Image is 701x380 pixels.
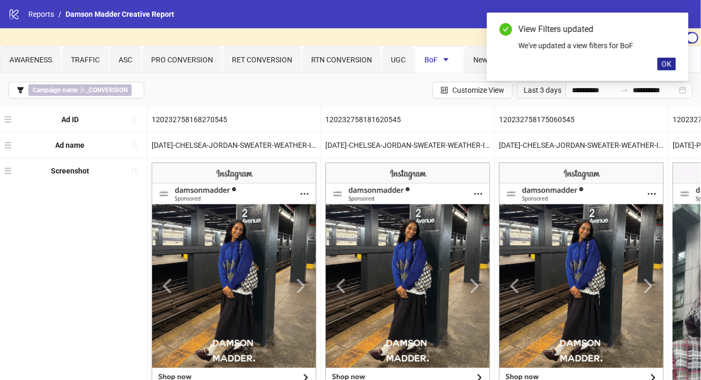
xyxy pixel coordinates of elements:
span: caret-down [442,56,450,63]
span: OK [662,60,672,68]
div: menu [4,162,14,179]
button: Campaign name ∋ _CONVERSION [8,82,144,99]
span: sort-ascending [131,167,138,175]
div: menu [4,111,14,128]
a: Close [664,23,676,35]
span: BoF [424,56,454,64]
span: menu [4,167,12,175]
b: _CONVERSION [86,86,128,94]
span: filter [17,86,24,94]
span: swap-right [620,86,629,94]
b: Ad name [56,141,85,149]
span: AWARENESS [9,56,52,64]
div: 120232758168270545 [147,107,321,132]
div: [DATE]-CHELSEA-JORDAN-SWEATER-WEATHER-IN-[GEOGRAPHIC_DATA] [147,133,321,158]
b: Screenshot [51,167,89,175]
b: Ad ID [61,115,79,124]
span: UGC [391,56,406,64]
span: sort-ascending [131,116,138,123]
div: menu [4,137,14,154]
li: / [58,8,61,20]
div: Last 3 days [517,82,566,99]
div: [DATE]-CHELSEA-JORDAN-SWEATER-WEATHER-IN-[GEOGRAPHIC_DATA] [495,133,668,158]
div: View Filters updated [518,23,676,36]
div: 120232758181620545 [321,107,494,132]
span: menu [4,142,12,149]
div: [DATE]-CHELSEA-JORDAN-SWEATER-WEATHER-IN-[GEOGRAPHIC_DATA] [321,133,494,158]
div: 120232758175060545 [495,107,668,132]
span: check-circle [500,23,512,36]
div: We've updated a view filters for BoF [518,40,676,51]
span: RET CONVERSION [232,56,292,64]
span: Damson Madder Creative Report [66,10,174,18]
button: Customize View [432,82,513,99]
span: ∋ [28,84,132,96]
span: ASC [119,56,132,64]
a: Reports [26,8,56,20]
span: PRO CONVERSION [151,56,213,64]
span: menu [4,116,12,123]
span: TRAFFIC [71,56,100,64]
button: OK [657,58,676,70]
span: control [441,86,448,94]
span: RTN CONVERSION [311,56,372,64]
b: Campaign name [33,86,78,94]
span: Customize View [452,86,504,94]
span: New view 8 [473,56,510,64]
span: to [620,86,629,94]
span: sort-ascending [131,142,138,149]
